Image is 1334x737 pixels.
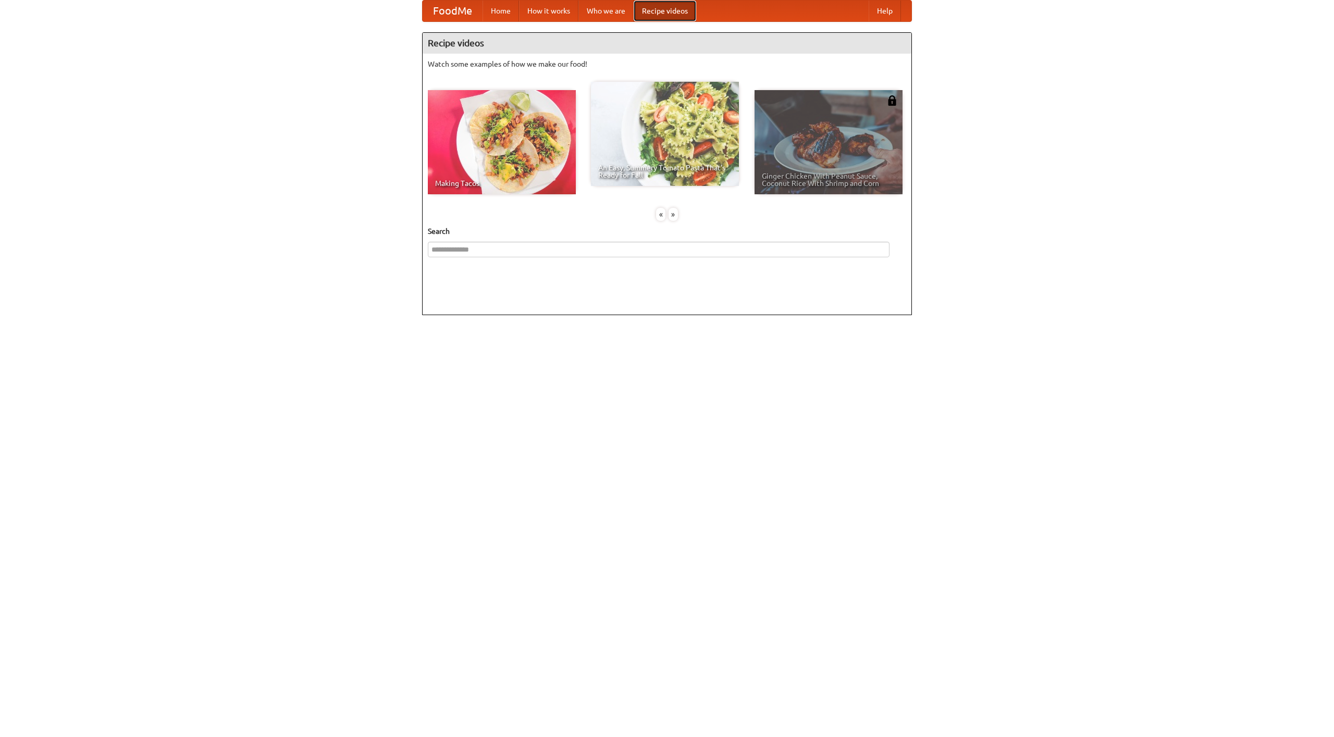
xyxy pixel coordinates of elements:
span: Making Tacos [435,180,569,187]
h4: Recipe videos [423,33,911,54]
a: Recipe videos [634,1,696,21]
h5: Search [428,226,906,236]
div: « [656,208,665,221]
a: FoodMe [423,1,483,21]
a: Who we are [578,1,634,21]
a: Making Tacos [428,90,576,194]
div: » [669,208,678,221]
a: An Easy, Summery Tomato Pasta That's Ready for Fall [591,82,739,186]
a: How it works [519,1,578,21]
a: Home [483,1,519,21]
span: An Easy, Summery Tomato Pasta That's Ready for Fall [598,164,732,179]
p: Watch some examples of how we make our food! [428,59,906,69]
a: Help [869,1,901,21]
img: 483408.png [887,95,897,106]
